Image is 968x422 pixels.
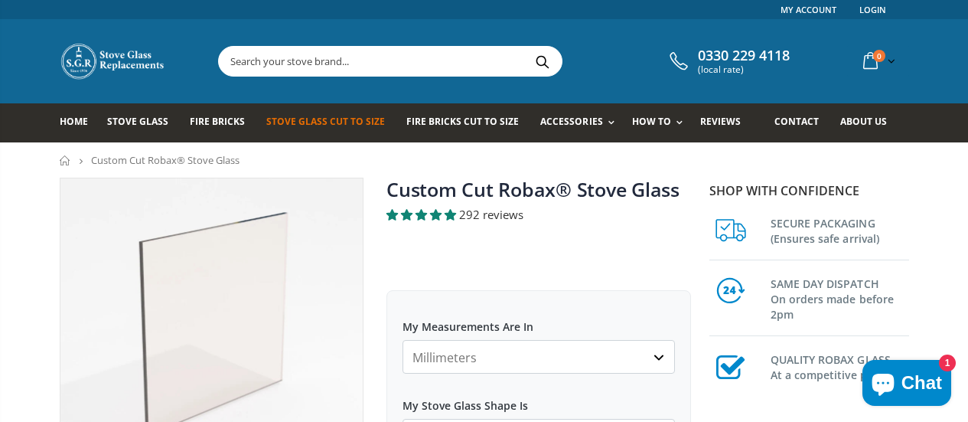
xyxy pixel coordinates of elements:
a: Home [60,155,71,165]
a: Contact [774,103,830,142]
button: Search [526,47,560,76]
a: Reviews [700,103,752,142]
span: How To [632,115,671,128]
a: Stove Glass Cut To Size [266,103,396,142]
span: 4.94 stars [386,207,459,222]
span: 0 [873,50,885,62]
input: Search your stove brand... [219,47,733,76]
img: Stove Glass Replacement [60,42,167,80]
span: Stove Glass Cut To Size [266,115,385,128]
span: Custom Cut Robax® Stove Glass [91,153,240,167]
span: Fire Bricks [190,115,245,128]
a: Fire Bricks [190,103,256,142]
a: Fire Bricks Cut To Size [406,103,530,142]
span: Stove Glass [107,115,168,128]
p: Shop with confidence [709,182,909,200]
h3: SECURE PACKAGING (Ensures safe arrival) [771,213,909,247]
a: How To [632,103,690,142]
span: Reviews [700,115,741,128]
a: About us [840,103,898,142]
span: Home [60,115,88,128]
label: My Measurements Are In [403,306,675,334]
span: Contact [774,115,819,128]
label: My Stove Glass Shape Is [403,385,675,413]
span: About us [840,115,887,128]
span: 0330 229 4118 [698,47,790,64]
span: Accessories [540,115,602,128]
a: 0 [857,46,898,76]
a: Home [60,103,99,142]
a: Stove Glass [107,103,180,142]
span: Fire Bricks Cut To Size [406,115,519,128]
span: (local rate) [698,64,790,75]
a: Accessories [540,103,621,142]
span: 292 reviews [459,207,523,222]
h3: SAME DAY DISPATCH On orders made before 2pm [771,273,909,322]
inbox-online-store-chat: Shopify online store chat [858,360,956,410]
a: Custom Cut Robax® Stove Glass [386,176,680,202]
h3: QUALITY ROBAX GLASS At a competitive price [771,349,909,383]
